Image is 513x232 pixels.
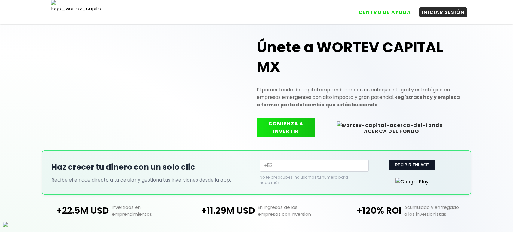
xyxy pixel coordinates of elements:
[321,118,462,137] button: ACERCA DEL FONDO
[413,3,467,17] a: INICIAR SESIÓN
[419,7,467,17] button: INICIAR SESIÓN
[257,38,462,76] h1: Únete a WORTEV CAPITAL MX
[395,178,429,185] img: Google Play
[183,204,255,218] p: +11.29M USD
[109,204,183,218] p: Invertidos en emprendimientos
[257,128,322,135] a: COMIENZA A INVERTIR
[257,118,316,137] button: COMIENZA A INVERTIR
[337,121,443,129] img: wortev-capital-acerca-del-fondo
[260,175,359,185] p: No te preocupes, no usamos tu número para nada más.
[51,161,254,173] h2: Haz crecer tu dinero con un solo clic
[389,160,435,170] button: RECIBIR ENLACE
[37,204,109,218] p: +22.5M USD
[401,204,476,218] p: Acumulado y entregado a los inversionistas
[3,222,8,227] img: logos_whatsapp-icon.svg
[255,204,329,218] p: En ingresos de las empresas con inversión
[330,204,401,218] p: +120% ROI
[356,7,413,17] button: CENTRO DE AYUDA
[51,176,254,184] p: Recibe el enlace directo a tu celular y gestiona tus inversiones desde la app.
[257,86,462,108] p: El primer fondo de capital emprendedor con un enfoque integral y estratégico en empresas emergent...
[350,3,413,17] a: CENTRO DE AYUDA
[257,94,460,108] strong: Regístrate hoy y empieza a formar parte del cambio que estás buscando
